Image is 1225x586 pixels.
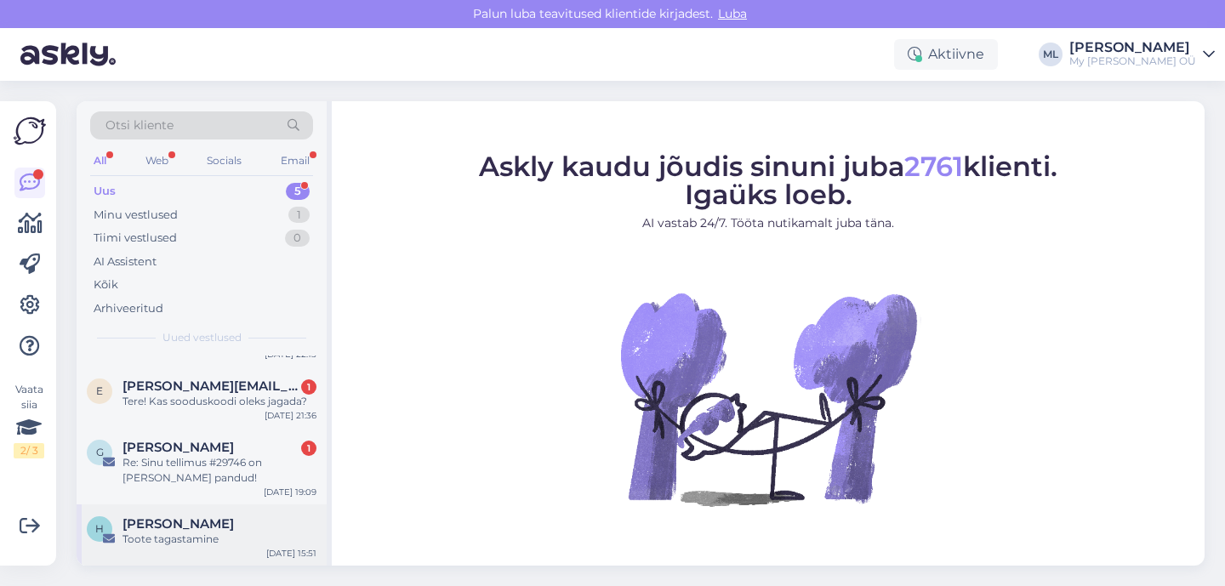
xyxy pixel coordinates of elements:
[90,150,110,172] div: All
[301,379,316,395] div: 1
[1039,43,1063,66] div: ML
[615,245,921,551] img: No Chat active
[264,486,316,498] div: [DATE] 19:09
[105,117,174,134] span: Otsi kliente
[122,394,316,409] div: Tere! Kas sooduskoodi oleks jagada?
[122,440,234,455] span: Greta S
[122,532,316,547] div: Toote tagastamine
[479,149,1057,210] span: Askly kaudu jõudis sinuni juba klienti. Igaüks loeb.
[1069,41,1215,68] a: [PERSON_NAME]My [PERSON_NAME] OÜ
[122,378,299,394] span: evelin.veinberg@gmail.com
[96,384,103,397] span: e
[94,207,178,224] div: Minu vestlused
[162,330,242,345] span: Uued vestlused
[94,253,157,270] div: AI Assistent
[142,150,172,172] div: Web
[95,522,104,535] span: H
[122,516,234,532] span: Helena Saastamoinen
[894,39,998,70] div: Aktiivne
[301,441,316,456] div: 1
[94,183,116,200] div: Uus
[1069,54,1196,68] div: My [PERSON_NAME] OÜ
[265,409,316,422] div: [DATE] 21:36
[277,150,313,172] div: Email
[713,6,752,21] span: Luba
[96,446,104,458] span: G
[286,183,310,200] div: 5
[94,276,118,293] div: Kõik
[266,547,316,560] div: [DATE] 15:51
[479,213,1057,231] p: AI vastab 24/7. Tööta nutikamalt juba täna.
[203,150,245,172] div: Socials
[14,443,44,458] div: 2 / 3
[94,300,163,317] div: Arhiveeritud
[122,455,316,486] div: Re: Sinu tellimus #29746 on [PERSON_NAME] pandud!
[94,230,177,247] div: Tiimi vestlused
[904,149,963,182] span: 2761
[1069,41,1196,54] div: [PERSON_NAME]
[285,230,310,247] div: 0
[14,382,44,458] div: Vaata siia
[14,115,46,147] img: Askly Logo
[288,207,310,224] div: 1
